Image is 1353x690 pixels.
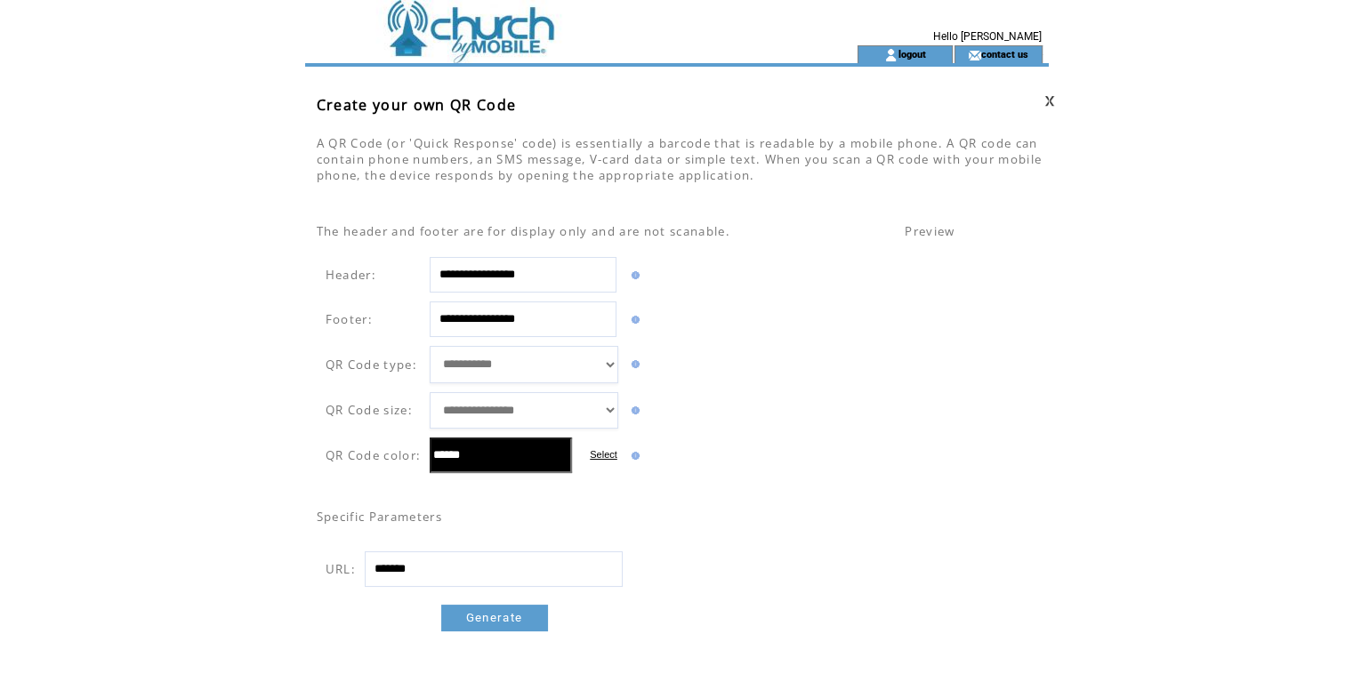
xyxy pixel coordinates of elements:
[326,561,356,577] span: URL:
[326,311,373,327] span: Footer:
[317,223,730,239] span: The header and footer are for display only and are not scanable.
[317,135,1043,183] span: A QR Code (or 'Quick Response' code) is essentially a barcode that is readable by a mobile phone....
[441,605,548,631] a: Generate
[627,271,640,279] img: help.gif
[905,223,954,239] span: Preview
[317,509,442,525] span: Specific Parameters
[326,447,422,463] span: QR Code color:
[627,316,640,324] img: help.gif
[627,452,640,460] img: help.gif
[326,402,413,418] span: QR Code size:
[326,267,376,283] span: Header:
[317,95,517,115] span: Create your own QR Code
[326,357,417,373] span: QR Code type:
[898,48,925,60] a: logout
[627,406,640,414] img: help.gif
[968,48,981,62] img: contact_us_icon.gif
[981,48,1028,60] a: contact us
[933,30,1042,43] span: Hello [PERSON_NAME]
[627,360,640,368] img: help.gif
[884,48,898,62] img: account_icon.gif
[590,449,617,460] label: Select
